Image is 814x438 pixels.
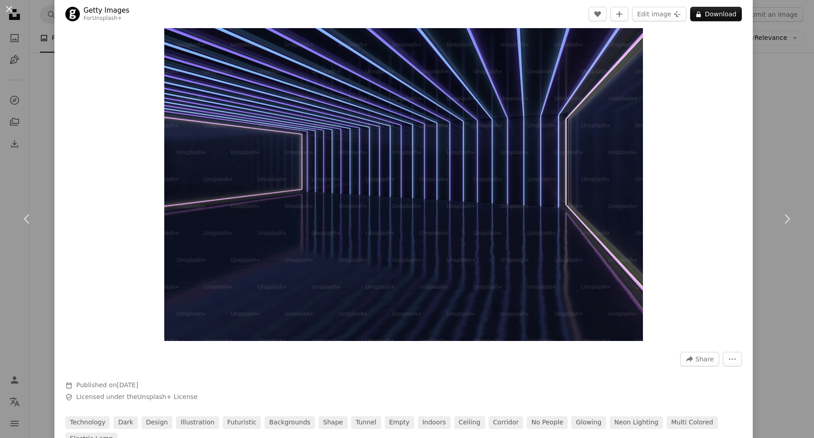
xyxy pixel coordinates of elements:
a: backgrounds [265,416,315,429]
a: dark [113,416,137,429]
button: Download [690,7,742,21]
a: Getty Images [83,6,129,15]
time: September 27, 2022 at 11:58:15 AM CDT [117,381,138,389]
a: multi colored [667,416,717,429]
a: shape [319,416,348,429]
span: Licensed under the [76,393,197,402]
img: Go to Getty Images's profile [65,7,80,21]
a: ceiling [454,416,485,429]
button: Add to Collection [610,7,628,21]
a: Unsplash+ License [137,393,198,400]
a: empty [385,416,414,429]
a: illustration [176,416,219,429]
a: indoors [418,416,451,429]
a: corridor [489,416,524,429]
a: tunnel [351,416,381,429]
button: Share this image [680,352,719,366]
a: no people [527,416,568,429]
button: Edit image [632,7,687,21]
div: For [83,15,129,22]
button: Like [588,7,607,21]
span: Published on [76,381,138,389]
a: design [142,416,172,429]
a: glowing [571,416,606,429]
a: Next [760,175,814,263]
a: technology [65,416,110,429]
span: Share [696,352,714,366]
button: More Actions [723,352,742,366]
a: neon lighting [610,416,663,429]
a: Unsplash+ [92,15,122,21]
a: futuristic [223,416,261,429]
